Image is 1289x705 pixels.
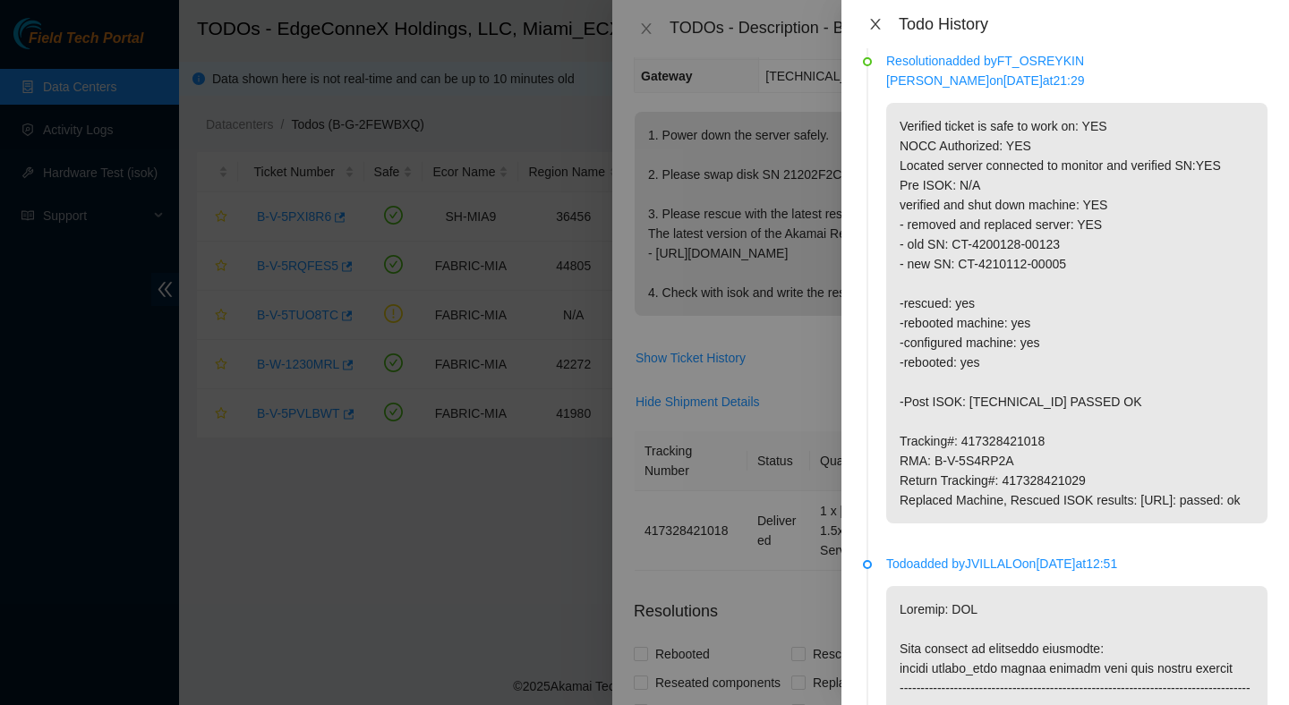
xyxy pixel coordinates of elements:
[886,103,1268,523] p: Verified ticket is safe to work on: YES NOCC Authorized: YES Located server connected to monitor ...
[899,14,1268,34] div: Todo History
[868,17,883,31] span: close
[863,16,888,33] button: Close
[886,51,1268,90] p: Resolution added by FT_OSREYKIN [PERSON_NAME] on [DATE] at 21:29
[886,554,1268,573] p: Todo added by JVILLALO on [DATE] at 12:51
